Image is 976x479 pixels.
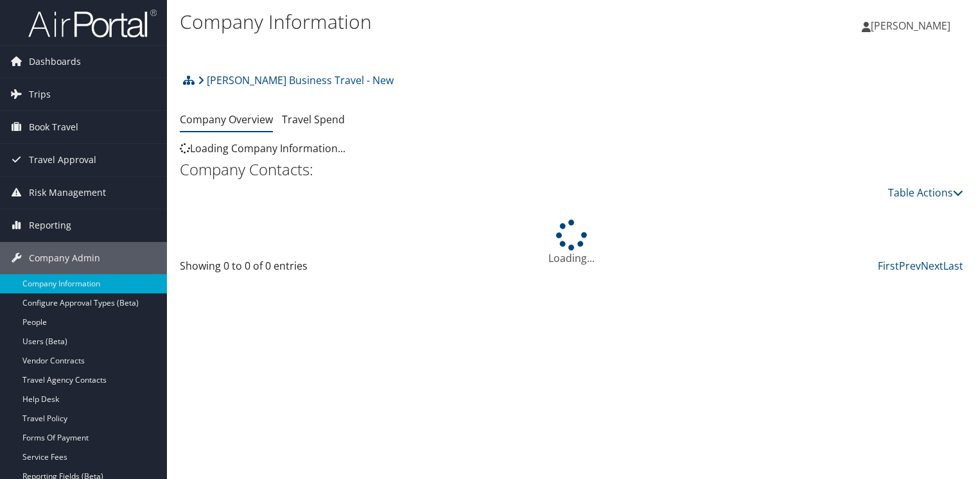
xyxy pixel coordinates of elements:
[180,258,362,280] div: Showing 0 to 0 of 0 entries
[180,8,702,35] h1: Company Information
[29,111,78,143] span: Book Travel
[888,186,963,200] a: Table Actions
[862,6,963,45] a: [PERSON_NAME]
[180,112,273,126] a: Company Overview
[29,78,51,110] span: Trips
[29,144,96,176] span: Travel Approval
[198,67,394,93] a: [PERSON_NAME] Business Travel - New
[180,141,345,155] span: Loading Company Information...
[878,259,899,273] a: First
[921,259,943,273] a: Next
[180,159,963,180] h2: Company Contacts:
[899,259,921,273] a: Prev
[29,177,106,209] span: Risk Management
[943,259,963,273] a: Last
[180,220,963,266] div: Loading...
[29,242,100,274] span: Company Admin
[29,46,81,78] span: Dashboards
[282,112,345,126] a: Travel Spend
[28,8,157,39] img: airportal-logo.png
[871,19,950,33] span: [PERSON_NAME]
[29,209,71,241] span: Reporting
